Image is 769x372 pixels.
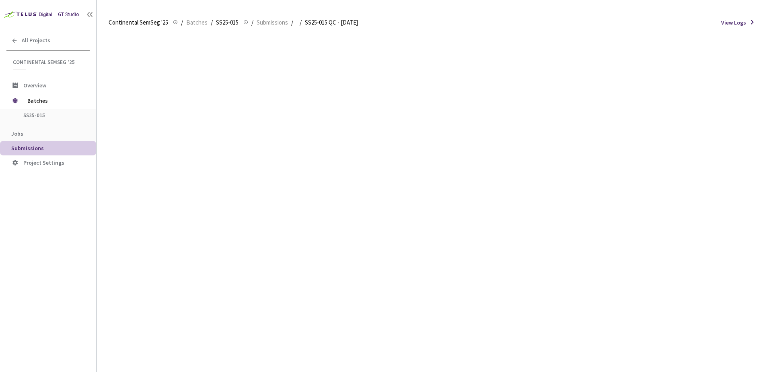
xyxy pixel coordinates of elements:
[305,18,358,27] span: SS25-015 QC - [DATE]
[181,18,183,27] li: /
[27,93,82,109] span: Batches
[211,18,213,27] li: /
[300,18,302,27] li: /
[13,59,85,66] span: Continental SemSeg '25
[11,145,44,152] span: Submissions
[257,18,288,27] span: Submissions
[23,159,64,166] span: Project Settings
[11,130,23,137] span: Jobs
[58,11,79,19] div: GT Studio
[721,19,746,27] span: View Logs
[109,18,168,27] span: Continental SemSeg '25
[251,18,253,27] li: /
[216,18,239,27] span: SS25-015
[185,18,209,27] a: Batches
[186,18,208,27] span: Batches
[255,18,290,27] a: Submissions
[23,112,83,119] span: SS25-015
[23,82,46,89] span: Overview
[291,18,293,27] li: /
[22,37,50,44] span: All Projects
